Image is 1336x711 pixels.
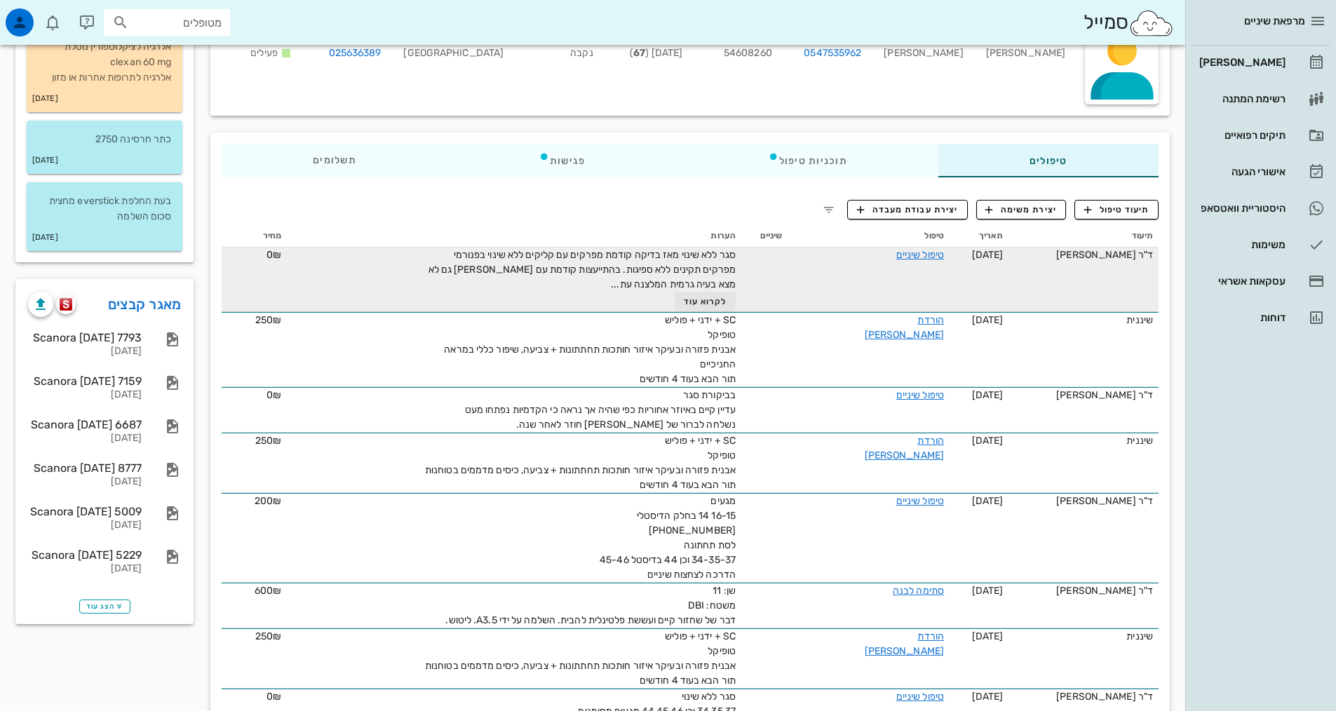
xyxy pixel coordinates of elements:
p: בעת החלפת everstick מחצית סכום השלמה [38,194,171,224]
a: הורדת [PERSON_NAME] [865,314,944,341]
a: 0547535962 [804,46,861,61]
th: טיפול [788,225,950,248]
div: ד"ר [PERSON_NAME] [1014,388,1153,402]
span: 200₪ [255,495,281,507]
div: דוחות [1196,312,1286,323]
div: משימות [1196,239,1286,250]
a: טיפול שיניים [896,691,944,703]
span: [DATE] [972,314,1004,326]
span: לקרוא עוד [684,297,727,306]
a: סתימה לבנה [893,585,944,597]
span: יצירת משימה [985,203,1057,216]
a: מאגר קבצים [108,293,182,316]
div: ד"ר [PERSON_NAME] [1014,583,1153,598]
button: לקרוא עוד [675,292,736,311]
span: הצג עוד [86,602,123,611]
span: 0₪ [266,249,281,261]
span: בביקורת סגר עדיין קיים באיוזר אחוריות כפי שהיה אך נראה כי הקדמיות נפתחו מעט נשלחה לברור של [PERSO... [465,389,736,431]
a: אישורי הגעה [1191,155,1330,189]
button: scanora logo [56,294,76,314]
button: יצירת משימה [976,200,1067,219]
div: Scanora [DATE] 5229 [28,548,142,562]
div: תוכניות טיפול [677,144,938,177]
div: Scanora [DATE] 6687 [28,418,142,431]
button: הצג עוד [79,600,130,614]
span: 0₪ [266,691,281,703]
div: רשימת המתנה [1196,93,1286,104]
div: Scanora [DATE] 7793 [28,331,142,344]
div: ד"ר [PERSON_NAME] [1014,689,1153,704]
div: אישורי הגעה [1196,166,1286,177]
div: [DATE] [28,563,142,575]
div: [DATE] [28,520,142,531]
div: ד"ר [PERSON_NAME] [1014,494,1153,508]
a: תיקים רפואיים [1191,118,1330,152]
div: נקבה [515,27,605,69]
th: תאריך [950,225,1008,248]
span: [DATE] [972,249,1004,261]
div: תיקים רפואיים [1196,130,1286,141]
span: 54608260 [724,47,772,59]
div: [PERSON_NAME] [975,27,1077,69]
small: [DATE] [32,230,58,245]
a: עסקאות אשראי [1191,264,1330,298]
span: יצירת עבודת מעבדה [857,203,958,216]
div: [PERSON_NAME] [872,27,974,69]
a: 025636389 [329,46,382,61]
div: Scanora [DATE] 7159 [28,374,142,388]
th: הערות [287,225,741,248]
img: SmileCloud logo [1128,9,1174,37]
div: היסטוריית וואטסאפ [1196,203,1286,214]
span: 250₪ [255,314,281,326]
div: [DATE] [28,346,142,358]
span: [DATE] [972,435,1004,447]
small: [DATE] [32,153,58,168]
span: תיעוד טיפול [1084,203,1149,216]
div: שיננית [1014,629,1153,644]
div: טיפולים [938,144,1159,177]
button: יצירת עבודת מעבדה [847,200,967,219]
div: [DATE] [28,433,142,445]
p: אלרגיה לציקלוספורין נוטלת clexan 60 mg אלרגיה לתרופות אחרות או מזון [38,39,171,86]
span: תג [41,11,50,20]
th: מחיר [222,225,287,248]
div: ד"ר [PERSON_NAME] [1014,248,1153,262]
div: Scanora [DATE] 5009 [28,505,142,518]
span: 600₪ [255,585,281,597]
span: [DATE] [972,691,1004,703]
img: scanora logo [60,298,73,311]
a: היסטוריית וואטסאפ [1191,191,1330,225]
span: SC + ידני + פוליש טופיקל אבנית פזורה ובעיקר איזור חותכות תחתתונות + צביעה, שיפור כללי במראה החניכ... [444,314,736,385]
div: שיננית [1014,433,1153,448]
span: סגר ללא שינוי מאז בדיקה קודמת מפרקים עם קליקים ללא שינוי בפנורמי מפרקים תקינים ללא ספיגות. בהתייע... [429,249,736,290]
span: 250₪ [255,630,281,642]
th: שיניים [741,225,788,248]
button: תיעוד טיפול [1074,200,1159,219]
span: 0₪ [266,389,281,401]
p: כתר חרסינה 2750 [38,132,171,147]
strong: 67 [633,47,645,59]
span: מרפאת שיניים [1244,15,1305,27]
a: [PERSON_NAME] [1191,46,1330,79]
a: הורדת [PERSON_NAME] [865,435,944,461]
span: [DATE] ( ) [630,47,682,59]
div: שיננית [1014,313,1153,327]
span: תשלומים [313,156,356,165]
a: הורדת [PERSON_NAME] [865,630,944,657]
span: [DATE] [972,585,1004,597]
span: [DATE] [972,630,1004,642]
a: טיפול שיניים [896,249,944,261]
div: פגישות [447,144,677,177]
th: תיעוד [1008,225,1159,248]
span: [DATE] [972,495,1004,507]
div: [DATE] [28,389,142,401]
span: [GEOGRAPHIC_DATA] [403,47,504,59]
span: פעילים [250,47,278,59]
a: משימות [1191,228,1330,262]
span: מגעים 16-15 14 בחלק הדיסטלי [PHONE_NUMBER] לסת תחתונה 34-35-37 וכן 44 בדיסטל 45-46 הדרכה לצחצוח ש... [600,495,736,581]
a: טיפול שיניים [896,389,944,401]
a: רשימת המתנה [1191,82,1330,116]
div: [PERSON_NAME] [1196,57,1286,68]
span: 250₪ [255,435,281,447]
a: דוחות [1191,301,1330,334]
